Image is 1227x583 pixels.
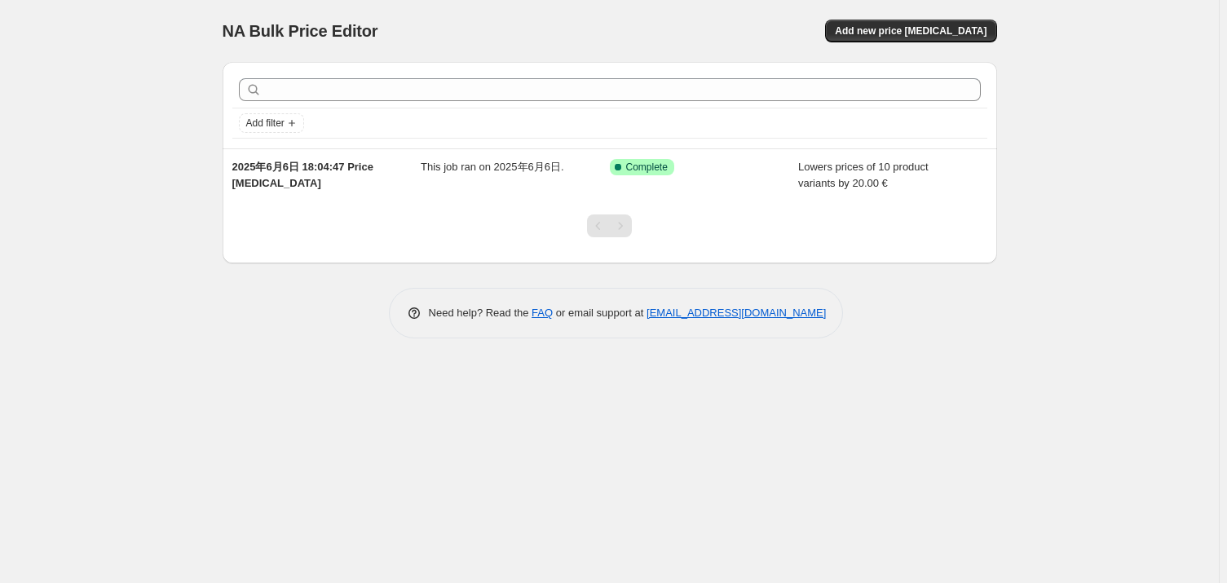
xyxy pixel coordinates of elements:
[421,161,564,173] span: This job ran on 2025年6月6日.
[553,307,647,319] span: or email support at
[647,307,826,319] a: [EMAIL_ADDRESS][DOMAIN_NAME]
[798,161,929,189] span: Lowers prices of 10 product variants by 20.00 €
[246,117,285,130] span: Add filter
[532,307,553,319] a: FAQ
[223,22,378,40] span: NA Bulk Price Editor
[232,161,373,189] span: 2025年6月6日 18:04:47 Price [MEDICAL_DATA]
[835,24,986,38] span: Add new price [MEDICAL_DATA]
[587,214,632,237] nav: Pagination
[239,113,304,133] button: Add filter
[626,161,668,174] span: Complete
[429,307,532,319] span: Need help? Read the
[825,20,996,42] button: Add new price [MEDICAL_DATA]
